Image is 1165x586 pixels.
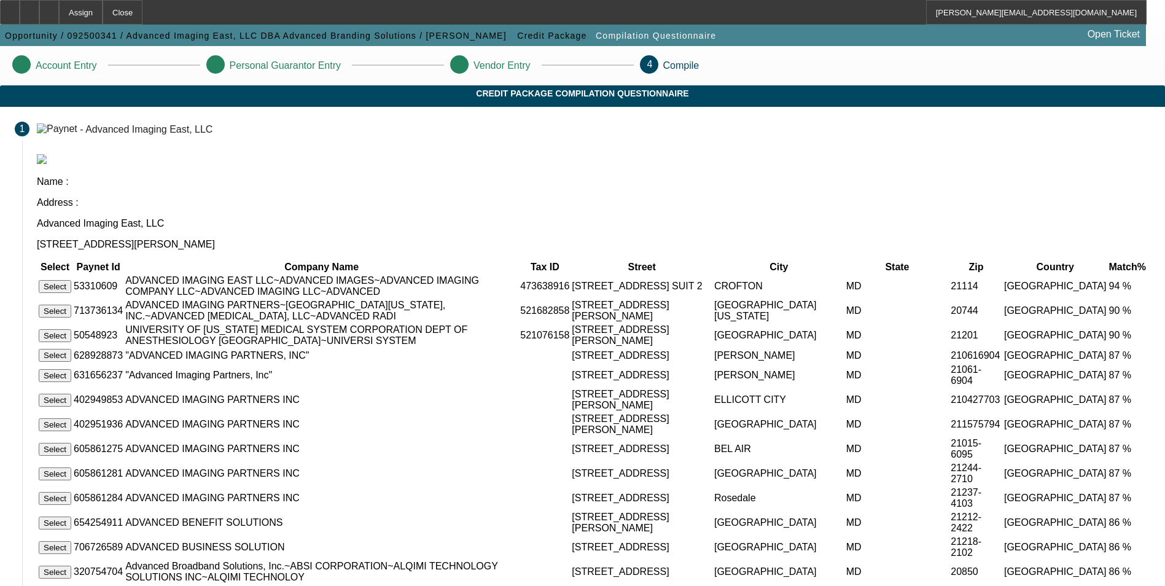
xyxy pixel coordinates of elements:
span: Credit Package [517,31,586,41]
td: ADVANCED IMAGING PARTNERS INC [125,486,518,510]
td: [STREET_ADDRESS] [571,462,712,485]
td: ADVANCED IMAGING PARTNERS INC [125,462,518,485]
td: MD [846,348,949,362]
span: 4 [647,59,653,69]
th: Match% [1109,261,1147,273]
button: Select [39,418,71,431]
p: Account Entry [36,60,97,71]
td: [STREET_ADDRESS] [571,437,712,461]
td: 90 % [1109,299,1147,322]
td: [STREET_ADDRESS][PERSON_NAME] [571,299,712,322]
button: Select [39,541,71,554]
button: Select [39,349,71,362]
td: [GEOGRAPHIC_DATA] [714,560,844,584]
span: 1 [20,123,25,135]
p: Compile [663,60,699,71]
td: [GEOGRAPHIC_DATA] [1003,324,1107,347]
td: 20744 [950,299,1002,322]
td: [STREET_ADDRESS] [571,536,712,559]
span: Opportunity / 092500341 / Advanced Imaging East, LLC DBA Advanced Branding Solutions / [PERSON_NAME] [5,31,507,41]
td: [GEOGRAPHIC_DATA] [1003,348,1107,362]
td: 713736134 [73,299,123,322]
td: [GEOGRAPHIC_DATA] [714,462,844,485]
td: ELLICOTT CITY [714,388,844,412]
td: [GEOGRAPHIC_DATA] [714,324,844,347]
td: 605861281 [73,462,123,485]
td: 210616904 [950,348,1002,362]
td: [GEOGRAPHIC_DATA] [714,536,844,559]
td: 21201 [950,324,1002,347]
td: 53310609 [73,275,123,298]
td: 320754704 [73,560,123,584]
td: ADVANCED IMAGING PARTNERS INC [125,413,518,436]
td: [STREET_ADDRESS] [571,486,712,510]
td: "Advanced Imaging Partners, Inc" [125,364,518,387]
td: MD [846,511,949,534]
a: Open Ticket [1083,24,1145,45]
td: MD [846,560,949,584]
td: [GEOGRAPHIC_DATA][US_STATE] [714,299,844,322]
td: 706726589 [73,536,123,559]
td: 87 % [1109,388,1147,412]
td: MD [846,275,949,298]
td: [STREET_ADDRESS][PERSON_NAME] [571,413,712,436]
td: 21114 [950,275,1002,298]
td: [STREET_ADDRESS] [571,348,712,362]
th: Tax ID [520,261,570,273]
td: 90 % [1109,324,1147,347]
button: Select [39,394,71,407]
p: Name : [37,176,1150,187]
button: Select [39,492,71,505]
td: 20850 [950,560,1002,584]
img: paynet_logo.jpg [37,154,47,164]
div: - Advanced Imaging East, LLC [80,123,212,134]
td: 87 % [1109,462,1147,485]
button: Select [39,517,71,529]
td: 50548923 [73,324,123,347]
td: 87 % [1109,413,1147,436]
td: [GEOGRAPHIC_DATA] [1003,560,1107,584]
td: [GEOGRAPHIC_DATA] [714,511,844,534]
td: BEL AIR [714,437,844,461]
td: UNIVERSITY OF [US_STATE] MEDICAL SYSTEM CORPORATION DEPT OF ANESTHESIOLOGY [GEOGRAPHIC_DATA]~UNIV... [125,324,518,347]
span: Credit Package Compilation Questionnaire [9,88,1156,98]
td: [GEOGRAPHIC_DATA] [1003,511,1107,534]
td: ADVANCED IMAGING PARTNERS~[GEOGRAPHIC_DATA][US_STATE], INC.~ADVANCED [MEDICAL_DATA], LLC~ADVANCED... [125,299,518,322]
td: 605861275 [73,437,123,461]
td: [STREET_ADDRESS][PERSON_NAME] [571,511,712,534]
td: 210427703 [950,388,1002,412]
span: Compilation Questionnaire [596,31,716,41]
td: ADVANCED IMAGING PARTNERS INC [125,437,518,461]
td: Advanced Broadband Solutions, Inc.~ABSI CORPORATION~ALQIMI TECHNOLOGY SOLUTIONS INC~ALQIMI TECHNOLOY [125,560,518,584]
td: 521682858 [520,299,570,322]
img: Paynet [37,123,77,135]
td: MD [846,462,949,485]
button: Select [39,329,71,342]
button: Compilation Questionnaire [593,25,719,47]
td: MD [846,486,949,510]
th: Zip [950,261,1002,273]
td: 631656237 [73,364,123,387]
td: ADVANCED BUSINESS SOLUTION [125,536,518,559]
td: [STREET_ADDRESS][PERSON_NAME] [571,388,712,412]
th: City [714,261,844,273]
td: 402951936 [73,413,123,436]
td: 21015-6095 [950,437,1002,461]
td: MD [846,299,949,322]
th: Select [38,261,72,273]
td: [GEOGRAPHIC_DATA] [714,413,844,436]
button: Select [39,467,71,480]
th: Country [1003,261,1107,273]
td: [GEOGRAPHIC_DATA] [1003,486,1107,510]
td: 87 % [1109,364,1147,387]
td: 605861284 [73,486,123,510]
td: 628928873 [73,348,123,362]
td: 21244-2710 [950,462,1002,485]
td: 94 % [1109,275,1147,298]
td: "ADVANCED IMAGING PARTNERS, INC" [125,348,518,362]
td: 521076158 [520,324,570,347]
td: MD [846,388,949,412]
button: Select [39,443,71,456]
td: [GEOGRAPHIC_DATA] [1003,275,1107,298]
p: Address : [37,197,1150,208]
